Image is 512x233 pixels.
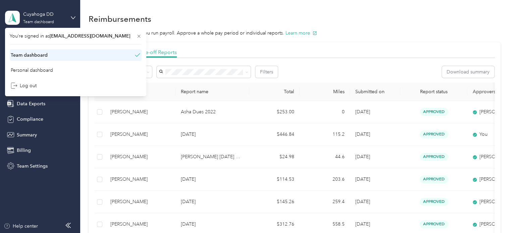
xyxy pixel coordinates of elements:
[181,153,244,161] p: [PERSON_NAME] [DATE] Mileage
[300,146,350,168] td: 44.6
[255,89,294,95] div: Total
[420,220,448,228] span: approved
[110,131,170,138] div: [PERSON_NAME]
[255,66,278,78] button: Filters
[181,108,244,116] p: Asha Dues 2022
[175,82,249,101] th: Report name
[249,101,300,123] td: $253.00
[300,123,350,146] td: 115.2
[11,52,48,59] div: Team dashboard
[17,147,31,154] span: Billing
[89,15,151,22] h1: Reimbursements
[110,221,170,228] div: [PERSON_NAME]
[50,33,130,39] span: [EMAIL_ADDRESS][DOMAIN_NAME]
[355,154,370,160] span: [DATE]
[249,191,300,213] td: $145.26
[355,109,370,115] span: [DATE]
[420,108,448,116] span: approved
[300,168,350,191] td: 203.6
[89,30,501,37] p: Run reimbursements like you run payroll. Approve a whole pay period or individual reports.
[110,153,170,161] div: [PERSON_NAME]
[10,33,142,40] span: You’re signed in as
[420,153,448,161] span: approved
[355,199,370,205] span: [DATE]
[23,20,54,24] div: Team dashboard
[249,168,300,191] td: $114.53
[355,131,370,137] span: [DATE]
[138,49,177,55] span: One-off Reports
[300,191,350,213] td: 259.4
[305,89,345,95] div: Miles
[181,176,244,183] p: [DATE]
[11,82,37,89] div: Log out
[350,82,400,101] th: Submitted on
[355,221,370,227] span: [DATE]
[181,198,244,206] p: [DATE]
[249,123,300,146] td: $446.84
[11,67,53,74] div: Personal dashboard
[110,108,170,116] div: [PERSON_NAME]
[249,146,300,168] td: $24.98
[17,163,48,170] span: Team Settings
[420,198,448,206] span: approved
[17,131,37,138] span: Summary
[17,116,43,123] span: Compliance
[23,11,65,18] div: Cuyahoga DD
[110,198,170,206] div: [PERSON_NAME]
[286,30,317,37] button: Learn more
[300,101,350,123] td: 0
[110,176,170,183] div: [PERSON_NAME]
[181,131,244,138] p: [DATE]
[420,130,448,138] span: approved
[355,176,370,182] span: [DATE]
[420,175,448,183] span: approved
[406,89,462,95] span: Report status
[17,100,45,107] span: Data Exports
[4,223,38,230] button: Help center
[442,66,494,78] button: Download summary
[181,221,244,228] p: [DATE]
[474,195,512,233] iframe: Everlance-gr Chat Button Frame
